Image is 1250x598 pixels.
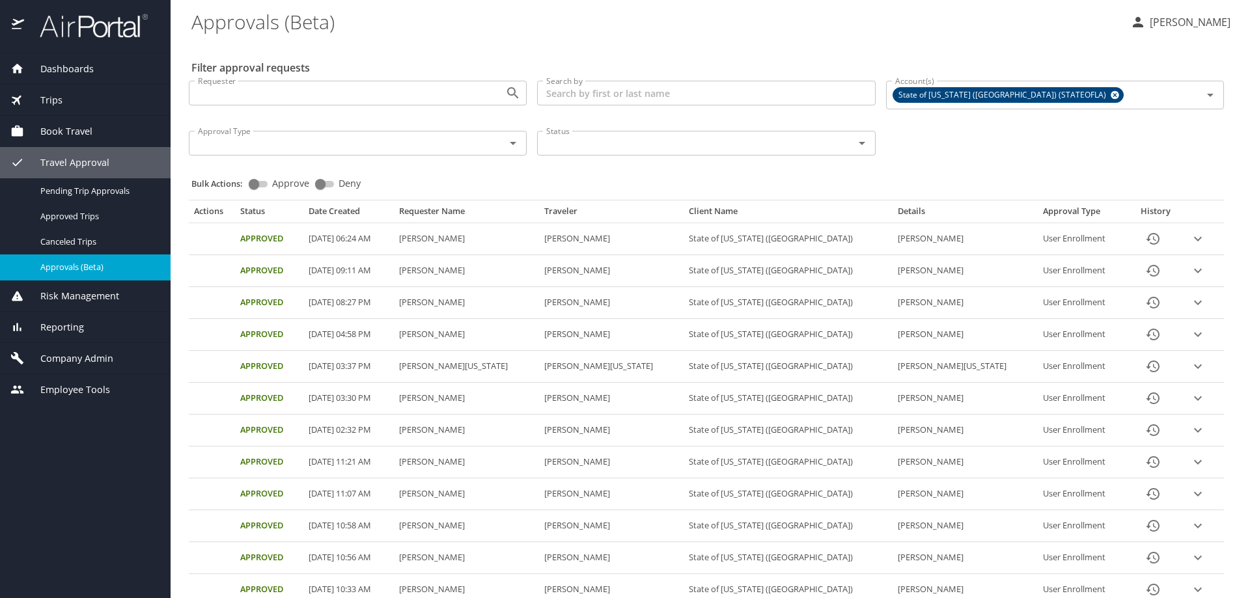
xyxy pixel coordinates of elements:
[394,542,538,574] td: [PERSON_NAME]
[303,223,395,255] td: [DATE] 06:24 AM
[394,510,538,542] td: [PERSON_NAME]
[303,383,395,415] td: [DATE] 03:30 PM
[272,179,309,188] span: Approve
[1128,206,1183,223] th: History
[684,415,893,446] td: State of [US_STATE] ([GEOGRAPHIC_DATA])
[1038,415,1129,446] td: User Enrollment
[191,57,310,78] h2: Filter approval requests
[1146,14,1230,30] p: [PERSON_NAME]
[893,383,1037,415] td: [PERSON_NAME]
[1188,325,1208,344] button: expand row
[893,287,1037,319] td: [PERSON_NAME]
[893,87,1124,103] div: State of [US_STATE] ([GEOGRAPHIC_DATA]) (STATEOFLA)
[684,319,893,351] td: State of [US_STATE] ([GEOGRAPHIC_DATA])
[1137,446,1169,478] button: History
[303,446,395,478] td: [DATE] 11:21 AM
[303,319,395,351] td: [DATE] 04:58 PM
[1188,261,1208,280] button: expand row
[1038,446,1129,478] td: User Enrollment
[1038,287,1129,319] td: User Enrollment
[303,415,395,446] td: [DATE] 02:32 PM
[539,446,684,478] td: [PERSON_NAME]
[893,510,1037,542] td: [PERSON_NAME]
[1188,229,1208,249] button: expand row
[1038,478,1129,510] td: User Enrollment
[303,542,395,574] td: [DATE] 10:56 AM
[539,510,684,542] td: [PERSON_NAME]
[853,134,871,152] button: Open
[394,446,538,478] td: [PERSON_NAME]
[235,351,303,383] td: Approved
[539,319,684,351] td: [PERSON_NAME]
[684,255,893,287] td: State of [US_STATE] ([GEOGRAPHIC_DATA])
[24,124,92,139] span: Book Travel
[235,446,303,478] td: Approved
[684,542,893,574] td: State of [US_STATE] ([GEOGRAPHIC_DATA])
[1038,542,1129,574] td: User Enrollment
[24,351,113,366] span: Company Admin
[1137,510,1169,541] button: History
[539,255,684,287] td: [PERSON_NAME]
[1137,351,1169,382] button: History
[12,13,25,38] img: icon-airportal.png
[893,88,1114,102] span: State of [US_STATE] ([GEOGRAPHIC_DATA]) (STATEOFLA)
[1038,383,1129,415] td: User Enrollment
[1137,223,1169,254] button: History
[1038,510,1129,542] td: User Enrollment
[191,1,1120,42] h1: Approvals (Beta)
[684,383,893,415] td: State of [US_STATE] ([GEOGRAPHIC_DATA])
[1188,293,1208,312] button: expand row
[303,351,395,383] td: [DATE] 03:37 PM
[684,287,893,319] td: State of [US_STATE] ([GEOGRAPHIC_DATA])
[394,223,538,255] td: [PERSON_NAME]
[235,415,303,446] td: Approved
[1038,255,1129,287] td: User Enrollment
[504,134,522,152] button: Open
[684,351,893,383] td: State of [US_STATE] ([GEOGRAPHIC_DATA])
[394,287,538,319] td: [PERSON_NAME]
[24,383,110,397] span: Employee Tools
[24,289,119,303] span: Risk Management
[1137,255,1169,286] button: History
[1038,319,1129,351] td: User Enrollment
[191,178,253,189] p: Bulk Actions:
[394,478,538,510] td: [PERSON_NAME]
[235,510,303,542] td: Approved
[539,206,684,223] th: Traveler
[24,156,109,170] span: Travel Approval
[684,206,893,223] th: Client Name
[235,319,303,351] td: Approved
[394,206,538,223] th: Requester Name
[1188,516,1208,536] button: expand row
[1188,388,1208,408] button: expand row
[893,319,1037,351] td: [PERSON_NAME]
[1038,223,1129,255] td: User Enrollment
[394,319,538,351] td: [PERSON_NAME]
[539,415,684,446] td: [PERSON_NAME]
[235,206,303,223] th: Status
[235,542,303,574] td: Approved
[303,478,395,510] td: [DATE] 11:07 AM
[893,351,1037,383] td: [PERSON_NAME][US_STATE]
[303,206,395,223] th: Date Created
[24,320,84,334] span: Reporting
[1188,420,1208,440] button: expand row
[1188,548,1208,567] button: expand row
[394,351,538,383] td: [PERSON_NAME][US_STATE]
[1137,287,1169,318] button: History
[25,13,148,38] img: airportal-logo.png
[539,542,684,574] td: [PERSON_NAME]
[40,210,155,223] span: Approved Trips
[235,223,303,255] td: Approved
[539,351,684,383] td: [PERSON_NAME][US_STATE]
[893,206,1037,223] th: Details
[235,383,303,415] td: Approved
[40,236,155,248] span: Canceled Trips
[40,261,155,273] span: Approvals (Beta)
[1201,86,1219,104] button: Open
[1188,357,1208,376] button: expand row
[235,255,303,287] td: Approved
[24,93,62,107] span: Trips
[394,255,538,287] td: [PERSON_NAME]
[303,255,395,287] td: [DATE] 09:11 AM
